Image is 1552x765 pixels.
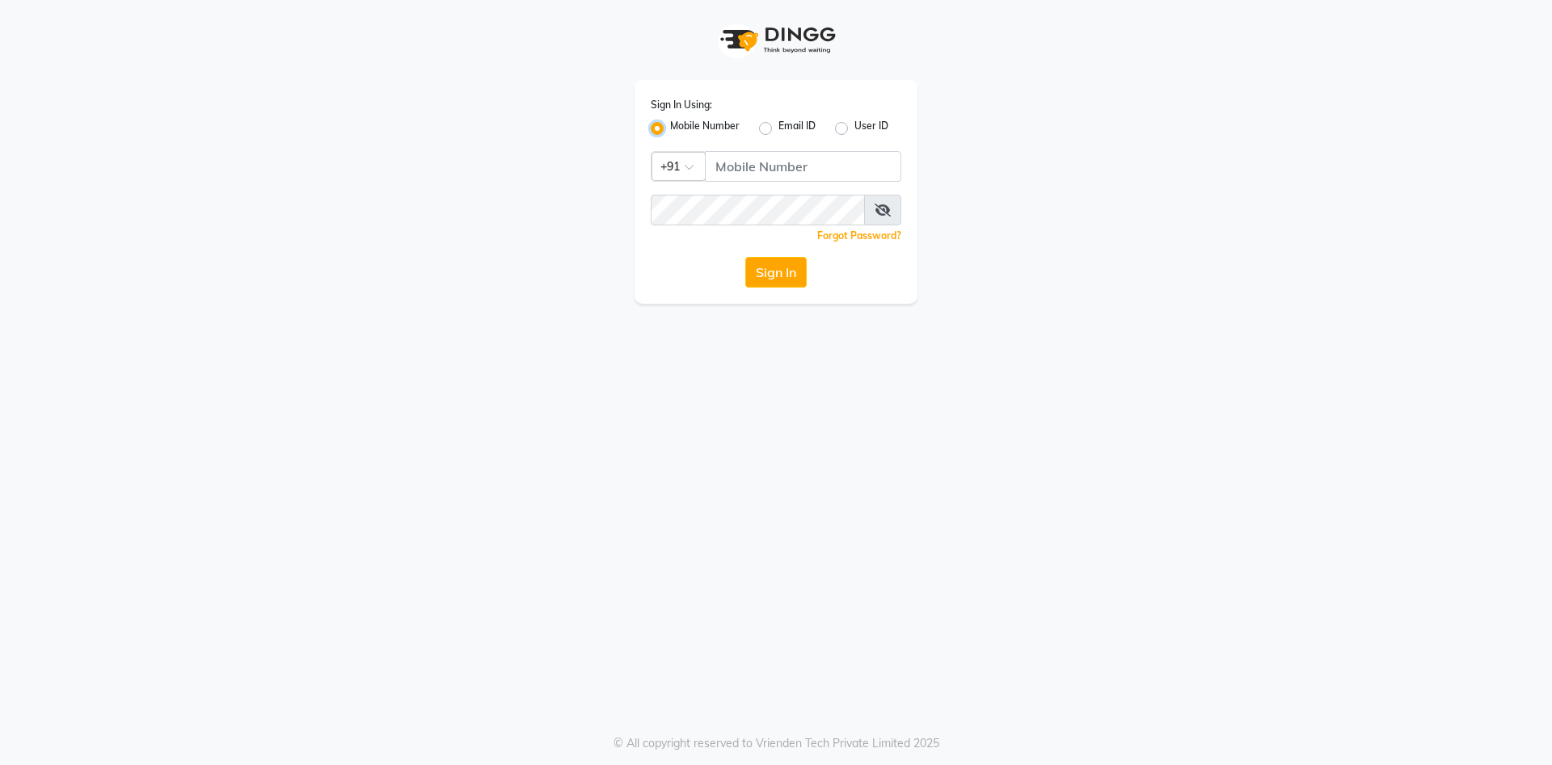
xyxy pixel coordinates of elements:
label: Sign In Using: [651,98,712,112]
label: Email ID [778,119,816,138]
a: Forgot Password? [817,229,901,242]
button: Sign In [745,257,807,288]
input: Username [651,195,865,225]
label: Mobile Number [670,119,740,138]
input: Username [705,151,901,182]
img: logo1.svg [711,16,841,64]
label: User ID [854,119,888,138]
